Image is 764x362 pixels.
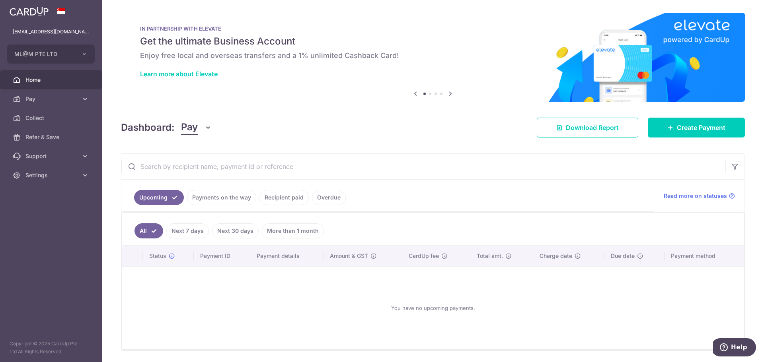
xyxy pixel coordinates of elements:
img: CardUp [10,6,49,16]
button: Pay [181,120,212,135]
div: You have no upcoming payments. [131,273,735,343]
a: All [134,223,163,238]
span: Total amt. [477,252,503,260]
a: Next 30 days [212,223,259,238]
button: ML@M PTE LTD [7,45,95,64]
img: Renovation banner [121,13,745,102]
a: Payments on the way [187,190,256,205]
span: ML@M PTE LTD [14,50,73,58]
th: Payment ID [194,246,250,266]
span: Home [25,76,78,84]
span: Settings [25,171,78,179]
span: Amount & GST [330,252,368,260]
a: Next 7 days [166,223,209,238]
span: Status [149,252,166,260]
p: [EMAIL_ADDRESS][DOMAIN_NAME] [13,28,89,36]
a: Read more on statuses [664,192,735,200]
h5: Get the ultimate Business Account [140,35,726,48]
a: Download Report [537,118,638,137]
span: Create Payment [677,123,725,132]
a: More than 1 month [262,223,324,238]
span: Pay [25,95,78,103]
span: Collect [25,114,78,122]
span: Read more on statuses [664,192,727,200]
span: Charge date [540,252,572,260]
a: Upcoming [134,190,184,205]
h4: Dashboard: [121,120,175,135]
th: Payment details [250,246,324,266]
span: Refer & Save [25,133,78,141]
span: CardUp fee [409,252,439,260]
a: Learn more about Elevate [140,70,218,78]
span: Download Report [566,123,619,132]
h6: Enjoy free local and overseas transfers and a 1% unlimited Cashback Card! [140,51,726,60]
span: Due date [611,252,635,260]
a: Overdue [312,190,346,205]
a: Create Payment [648,118,745,137]
th: Payment method [665,246,744,266]
p: IN PARTNERSHIP WITH ELEVATE [140,25,726,32]
input: Search by recipient name, payment id or reference [121,154,725,179]
span: Support [25,152,78,160]
iframe: Opens a widget where you can find more information [713,338,756,358]
a: Recipient paid [259,190,309,205]
span: Pay [181,120,198,135]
